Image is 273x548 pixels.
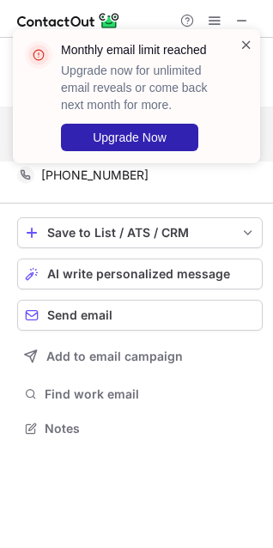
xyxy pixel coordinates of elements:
[17,10,120,31] img: ContactOut v5.3.10
[61,62,219,113] p: Upgrade now for unlimited email reveals or come back next month for more.
[17,382,263,406] button: Find work email
[93,131,167,144] span: Upgrade Now
[47,308,112,322] span: Send email
[61,124,198,151] button: Upgrade Now
[17,300,263,331] button: Send email
[17,417,263,441] button: Notes
[47,226,233,240] div: Save to List / ATS / CRM
[45,387,256,402] span: Find work email
[25,41,52,69] img: error
[46,350,183,363] span: Add to email campaign
[47,267,230,281] span: AI write personalized message
[61,41,219,58] header: Monthly email limit reached
[17,341,263,372] button: Add to email campaign
[45,421,256,436] span: Notes
[17,259,263,289] button: AI write personalized message
[17,217,263,248] button: save-profile-one-click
